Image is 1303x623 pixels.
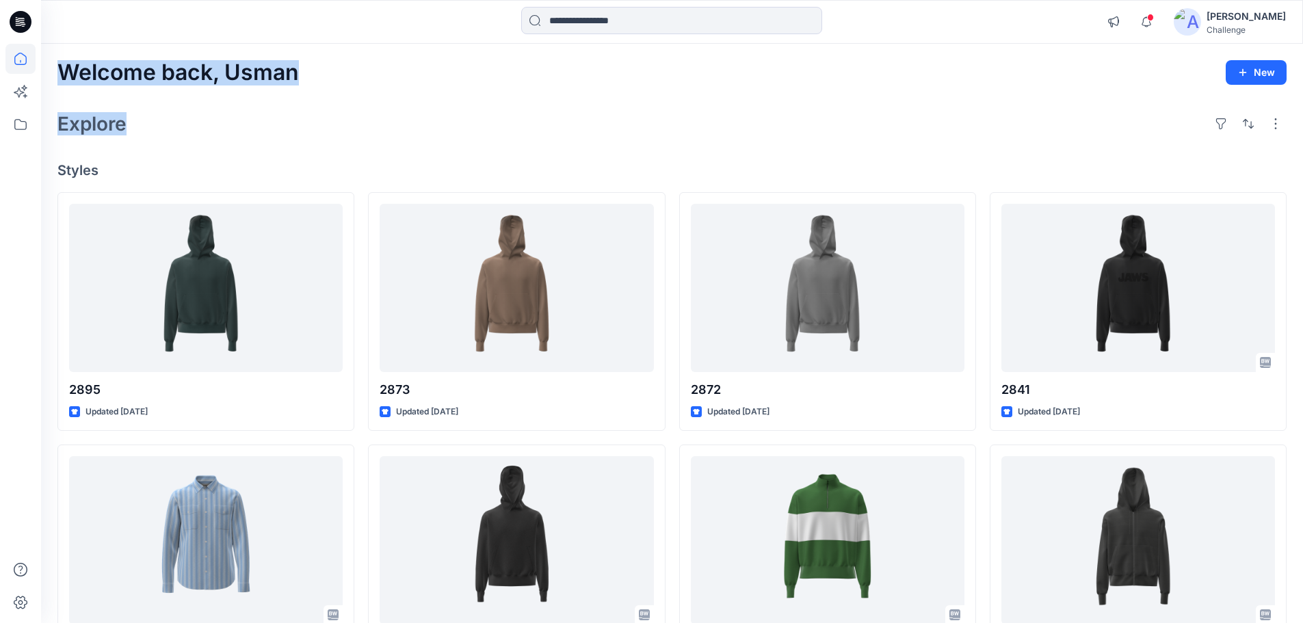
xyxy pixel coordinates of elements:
[691,380,964,399] p: 2872
[707,405,769,419] p: Updated [DATE]
[1174,8,1201,36] img: avatar
[69,380,343,399] p: 2895
[396,405,458,419] p: Updated [DATE]
[1001,380,1275,399] p: 2841
[57,113,127,135] h2: Explore
[691,204,964,373] a: 2872
[1018,405,1080,419] p: Updated [DATE]
[1207,25,1286,35] div: Challenge
[380,380,653,399] p: 2873
[1001,204,1275,373] a: 2841
[1226,60,1287,85] button: New
[57,162,1287,178] h4: Styles
[57,60,299,85] h2: Welcome back, Usman
[85,405,148,419] p: Updated [DATE]
[1207,8,1286,25] div: [PERSON_NAME]
[380,204,653,373] a: 2873
[69,204,343,373] a: 2895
